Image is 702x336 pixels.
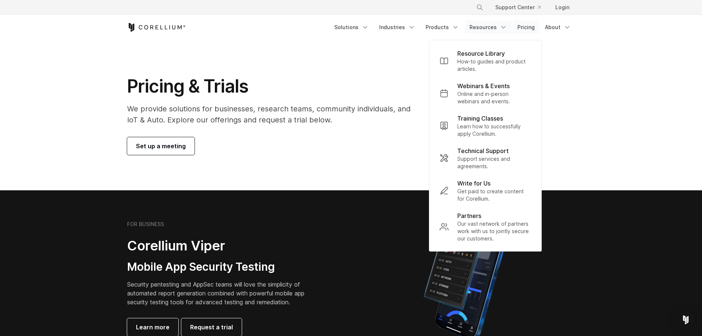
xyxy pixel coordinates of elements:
p: Resource Library [457,49,505,58]
a: Pricing [513,21,539,34]
h6: FOR BUSINESS [127,221,164,228]
p: Support services and agreements. [457,155,531,170]
p: Partners [457,211,481,220]
a: Webinars & Events Online and in-person webinars and events. [434,77,537,110]
div: Navigation Menu [330,21,575,34]
p: We provide solutions for businesses, research teams, community individuals, and IoT & Auto. Explo... [127,103,421,125]
a: Support Center [489,1,546,14]
a: Training Classes Learn how to successfully apply Corellium. [434,110,537,142]
a: Technical Support Support services and agreements. [434,142,537,174]
div: Navigation Menu [467,1,575,14]
a: Learn more [127,318,178,336]
a: Resources [465,21,511,34]
a: Resource Library How-to guides and product articles. [434,45,537,77]
span: Request a trial [190,323,233,332]
a: Partners Our vast network of partners work with us to jointly secure our customers. [434,207,537,247]
p: Learn how to successfully apply Corellium. [457,123,531,138]
p: Write for Us [457,179,490,188]
a: Products [421,21,464,34]
a: Industries [375,21,420,34]
h1: Pricing & Trials [127,75,421,97]
p: Webinars & Events [457,82,510,90]
a: Login [549,1,575,14]
a: Corellium Home [127,23,186,32]
span: Learn more [136,323,170,332]
div: Open Intercom Messenger [677,311,695,329]
p: Our vast network of partners work with us to jointly secure our customers. [457,220,531,242]
a: Set up a meeting [127,137,195,155]
p: Security pentesting and AppSec teams will love the simplicity of automated report generation comb... [127,280,316,306]
p: How-to guides and product articles. [457,58,531,73]
p: Training Classes [457,114,503,123]
a: Solutions [330,21,373,34]
p: Technical Support [457,146,509,155]
h3: Mobile App Security Testing [127,260,316,274]
a: Write for Us Get paid to create content for Corellium. [434,174,537,207]
span: Set up a meeting [136,142,186,150]
a: About [541,21,575,34]
p: Online and in-person webinars and events. [457,90,531,105]
p: Get paid to create content for Corellium. [457,188,531,202]
button: Search [473,1,486,14]
h2: Corellium Viper [127,238,316,254]
a: Request a trial [181,318,242,336]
